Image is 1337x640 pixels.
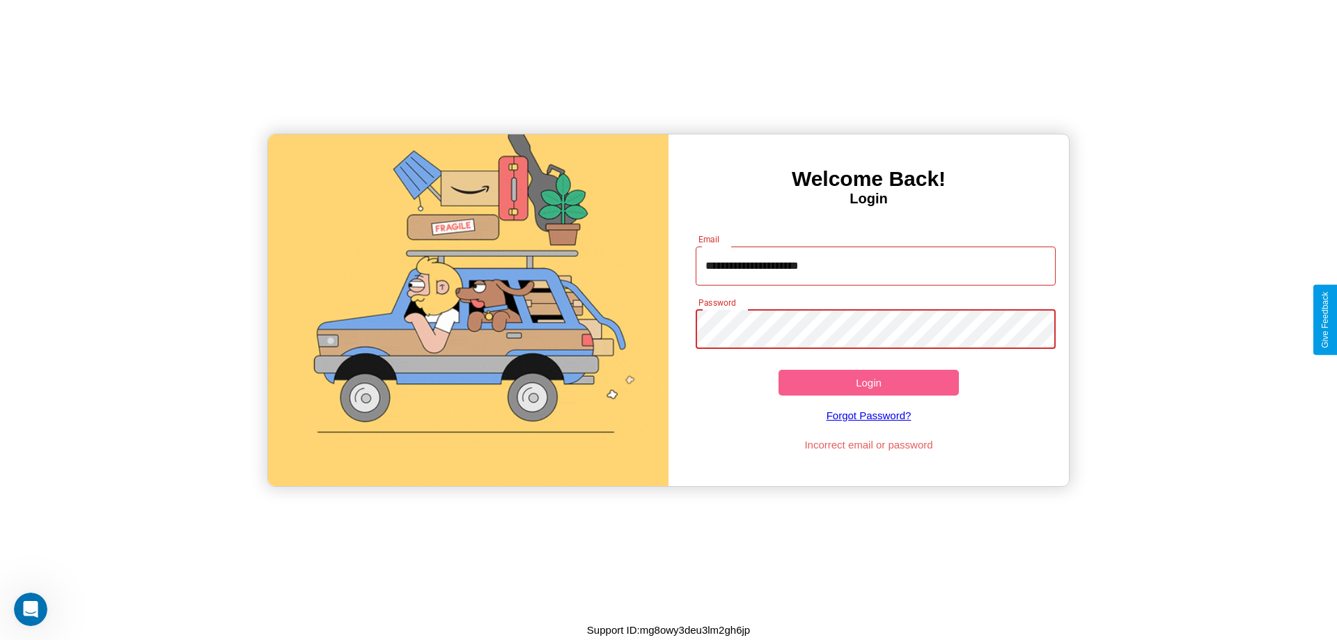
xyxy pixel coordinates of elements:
label: Email [698,233,720,245]
a: Forgot Password? [689,396,1049,435]
label: Password [698,297,735,309]
p: Support ID: mg8owy3deu3lm2gh6jp [587,621,750,639]
div: Give Feedback [1320,292,1330,348]
h4: Login [668,191,1069,207]
iframe: Intercom live chat [14,593,47,626]
p: Incorrect email or password [689,435,1049,454]
button: Login [779,370,959,396]
img: gif [268,134,668,486]
h3: Welcome Back! [668,167,1069,191]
